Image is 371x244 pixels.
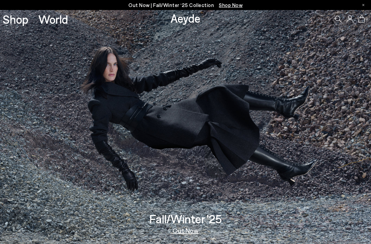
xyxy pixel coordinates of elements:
[3,13,28,25] a: Shop
[365,17,368,21] span: 0
[219,2,243,8] span: Navigate to /collections/new-in
[172,227,199,234] a: Out Now
[358,15,365,23] a: 0
[170,11,201,25] a: Aeyde
[128,1,243,9] p: Out Now | Fall/Winter ‘25 Collection
[149,213,222,225] h3: Fall/Winter '25
[38,13,68,25] a: World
